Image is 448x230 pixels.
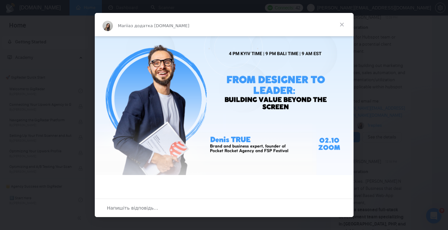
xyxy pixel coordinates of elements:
div: Відкрити бесіду й відповісти [95,199,354,217]
span: Напишіть відповідь… [107,204,158,212]
img: Profile image for Mariia [103,21,113,31]
span: Закрити [330,13,354,36]
span: з додатка [DOMAIN_NAME] [131,23,189,28]
div: 🤔 [134,186,314,209]
span: Mariia [118,23,131,28]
